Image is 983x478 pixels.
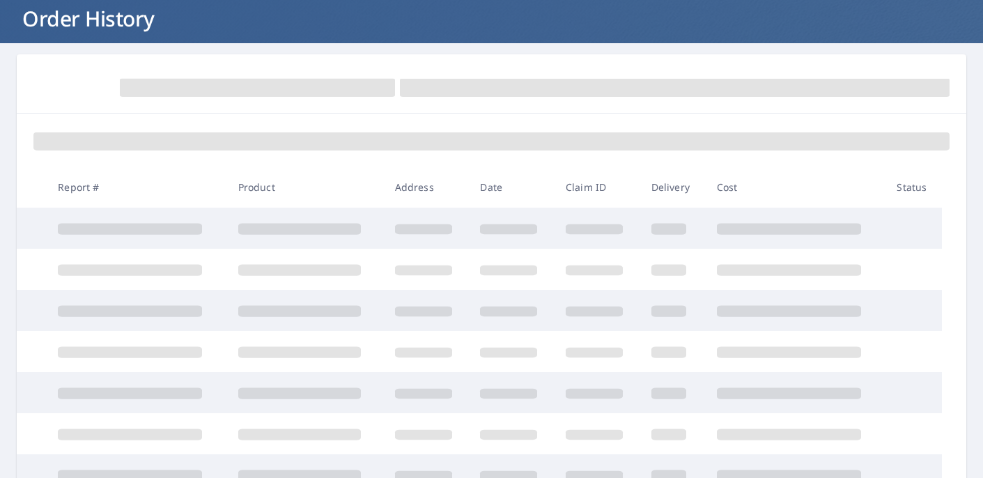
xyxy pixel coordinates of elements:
[227,167,384,208] th: Product
[17,4,966,33] h1: Order History
[706,167,886,208] th: Cost
[47,167,226,208] th: Report #
[384,167,470,208] th: Address
[640,167,706,208] th: Delivery
[885,167,942,208] th: Status
[555,167,640,208] th: Claim ID
[469,167,555,208] th: Date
